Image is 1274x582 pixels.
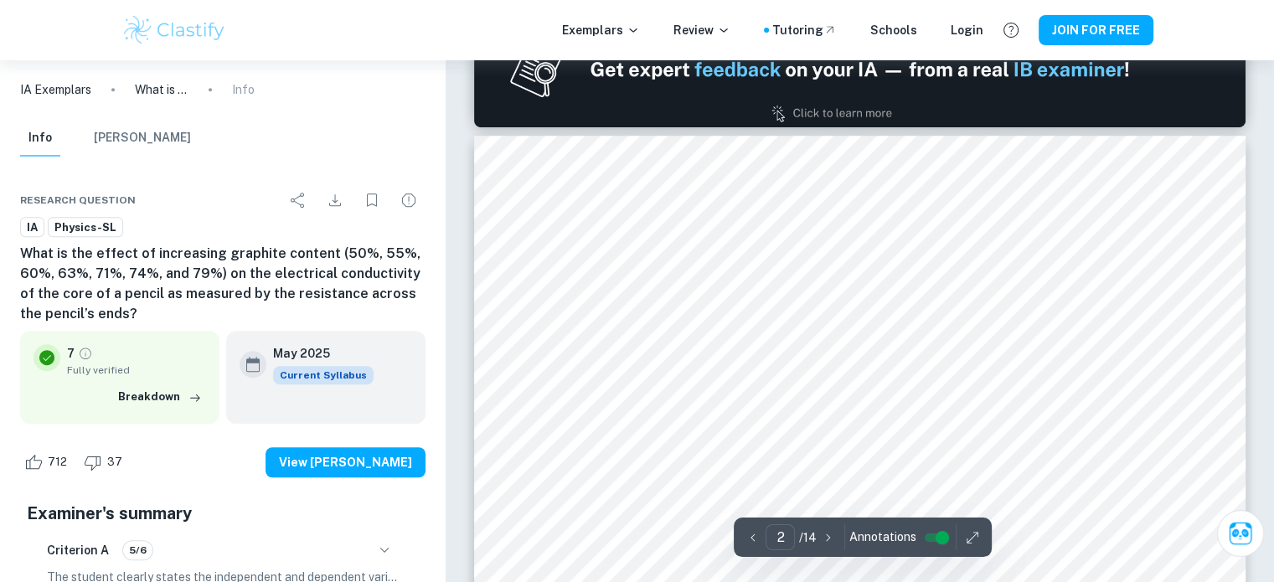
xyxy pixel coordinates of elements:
[94,120,191,157] button: [PERSON_NAME]
[474,12,1246,127] img: Ad
[266,447,426,477] button: View [PERSON_NAME]
[47,541,109,559] h6: Criterion A
[20,217,44,238] a: IA
[273,366,374,384] span: Current Syllabus
[951,21,983,39] a: Login
[392,183,426,217] div: Report issue
[848,528,916,546] span: Annotations
[114,384,206,409] button: Breakdown
[78,346,93,361] a: Grade fully verified
[562,21,640,39] p: Exemplars
[997,16,1025,44] button: Help and Feedback
[20,120,60,157] button: Info
[798,528,816,547] p: / 14
[27,501,419,526] h5: Examiner's summary
[48,217,123,238] a: Physics-SL
[135,80,188,99] p: What is the effect of increasing graphite content (50%, 55%, 60%, 63%, 71%, 74%, and 79%) on the ...
[20,80,91,99] a: IA Exemplars
[67,363,206,378] span: Fully verified
[123,543,152,558] span: 5/6
[21,219,44,236] span: IA
[20,244,426,324] h6: What is the effect of increasing graphite content (50%, 55%, 60%, 63%, 71%, 74%, and 79%) on the ...
[281,183,315,217] div: Share
[772,21,837,39] a: Tutoring
[318,183,352,217] div: Download
[20,193,136,208] span: Research question
[273,366,374,384] div: This exemplar is based on the current syllabus. Feel free to refer to it for inspiration/ideas wh...
[20,449,76,476] div: Like
[1039,15,1153,45] button: JOIN FOR FREE
[673,21,730,39] p: Review
[121,13,228,47] img: Clastify logo
[355,183,389,217] div: Bookmark
[870,21,917,39] a: Schools
[49,219,122,236] span: Physics-SL
[273,344,360,363] h6: May 2025
[232,80,255,99] p: Info
[80,449,132,476] div: Dislike
[67,344,75,363] p: 7
[98,454,132,471] span: 37
[39,454,76,471] span: 712
[1217,510,1264,557] button: Ask Clai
